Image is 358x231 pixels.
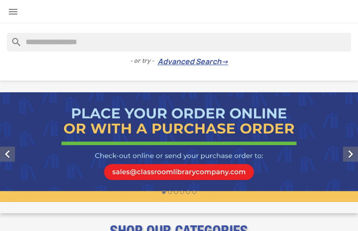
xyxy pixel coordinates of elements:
span: - or try - [130,56,158,66]
i:  [343,147,358,162]
i: search [7,33,18,44]
i:  [7,6,19,17]
span: → [221,57,228,67]
input: Search [7,33,351,52]
a: Advanced Search→ [158,57,228,67]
